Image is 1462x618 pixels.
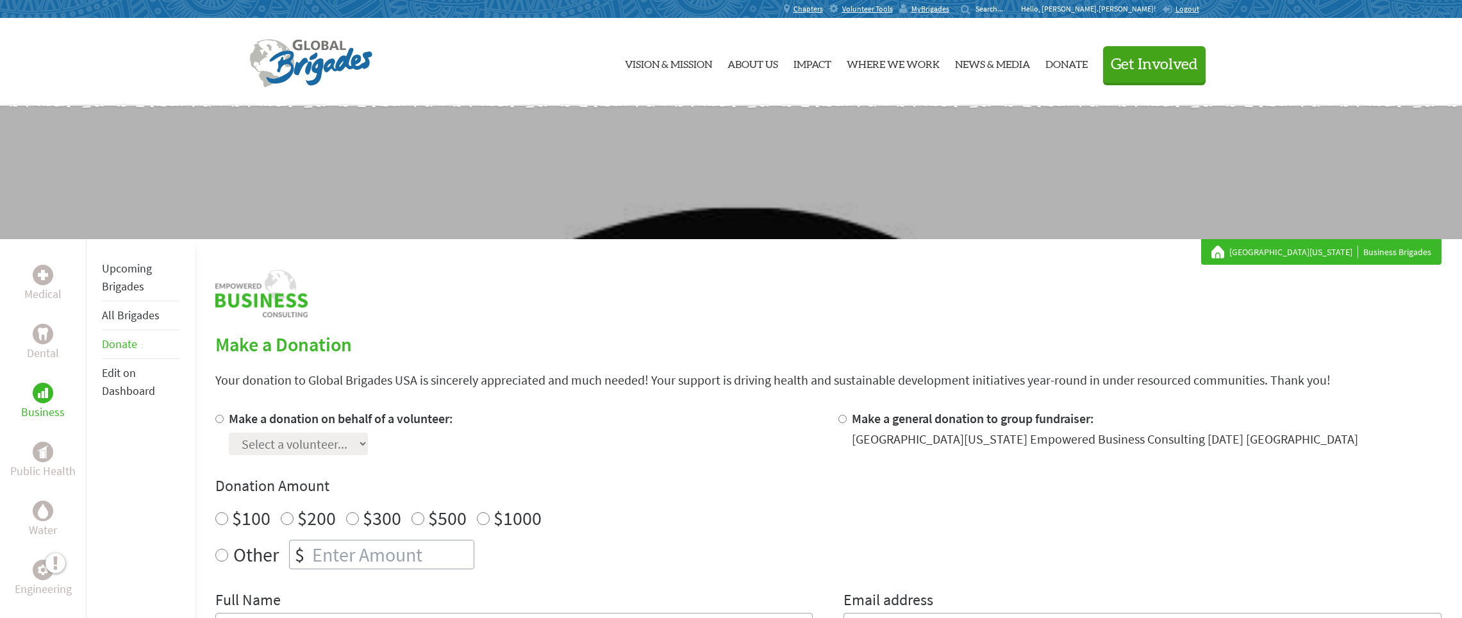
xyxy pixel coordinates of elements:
[33,560,53,580] div: Engineering
[33,442,53,462] div: Public Health
[102,308,160,322] a: All Brigades
[102,261,152,294] a: Upcoming Brigades
[249,39,372,88] img: Global Brigades Logo
[38,565,48,575] img: Engineering
[102,330,179,359] li: Donate
[1103,46,1206,83] button: Get Involved
[38,446,48,458] img: Public Health
[10,462,76,480] p: Public Health
[852,430,1358,448] div: [GEOGRAPHIC_DATA][US_STATE] Empowered Business Consulting [DATE] [GEOGRAPHIC_DATA]
[38,503,48,518] img: Water
[625,29,712,96] a: Vision & Mission
[1111,57,1198,72] span: Get Involved
[911,4,949,14] span: MyBrigades
[33,265,53,285] div: Medical
[215,590,281,613] label: Full Name
[976,4,1012,13] input: Search...
[1175,4,1199,13] span: Logout
[290,540,310,569] div: $
[363,506,401,530] label: $300
[297,506,336,530] label: $200
[1229,246,1358,258] a: [GEOGRAPHIC_DATA][US_STATE]
[215,270,308,317] img: logo-business.png
[215,333,1441,356] h2: Make a Donation
[1045,29,1088,96] a: Donate
[21,403,65,421] p: Business
[29,501,57,539] a: WaterWater
[38,328,48,340] img: Dental
[793,4,823,14] span: Chapters
[15,580,72,598] p: Engineering
[24,285,62,303] p: Medical
[33,383,53,403] div: Business
[215,476,1441,496] h4: Donation Amount
[494,506,542,530] label: $1000
[27,324,59,362] a: DentalDental
[310,540,474,569] input: Enter Amount
[24,265,62,303] a: MedicalMedical
[215,371,1441,389] p: Your donation to Global Brigades USA is sincerely appreciated and much needed! Your support is dr...
[102,337,137,351] a: Donate
[955,29,1030,96] a: News & Media
[102,255,179,301] li: Upcoming Brigades
[843,590,933,613] label: Email address
[727,29,778,96] a: About Us
[1162,4,1199,14] a: Logout
[29,521,57,539] p: Water
[33,501,53,521] div: Water
[852,410,1094,426] label: Make a general donation to group fundraiser:
[102,365,155,398] a: Edit on Dashboard
[102,359,179,405] li: Edit on Dashboard
[38,388,48,398] img: Business
[793,29,831,96] a: Impact
[847,29,940,96] a: Where We Work
[233,540,279,569] label: Other
[15,560,72,598] a: EngineeringEngineering
[1211,246,1431,258] div: Business Brigades
[27,344,59,362] p: Dental
[102,301,179,330] li: All Brigades
[229,410,453,426] label: Make a donation on behalf of a volunteer:
[21,383,65,421] a: BusinessBusiness
[10,442,76,480] a: Public HealthPublic Health
[428,506,467,530] label: $500
[232,506,270,530] label: $100
[38,270,48,280] img: Medical
[33,324,53,344] div: Dental
[842,4,893,14] span: Volunteer Tools
[1021,4,1162,14] p: Hello, [PERSON_NAME].[PERSON_NAME]!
